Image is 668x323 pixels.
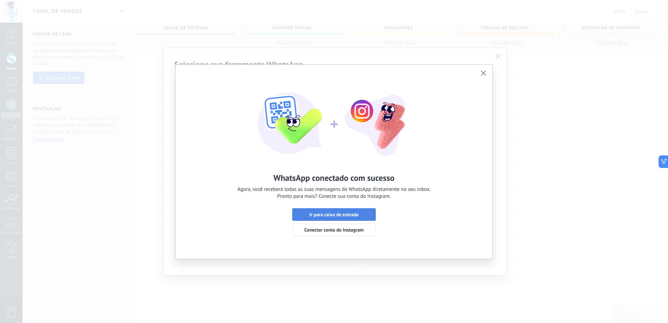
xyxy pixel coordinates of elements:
[309,212,358,217] span: Ir para caixa de entrada
[273,172,395,183] h2: WhatsApp conectado com sucesso
[292,224,376,236] button: Conectar conta do Instagram
[304,227,364,232] span: Conectar conta do Instagram
[292,208,376,221] button: Ir para caixa de entrada
[237,186,430,200] span: Agora, você receberá todas as suas mensagens do WhatsApp diretamente no seu inbox. Pronto para ma...
[257,75,411,159] img: wa-lite-feat-instagram-success.png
